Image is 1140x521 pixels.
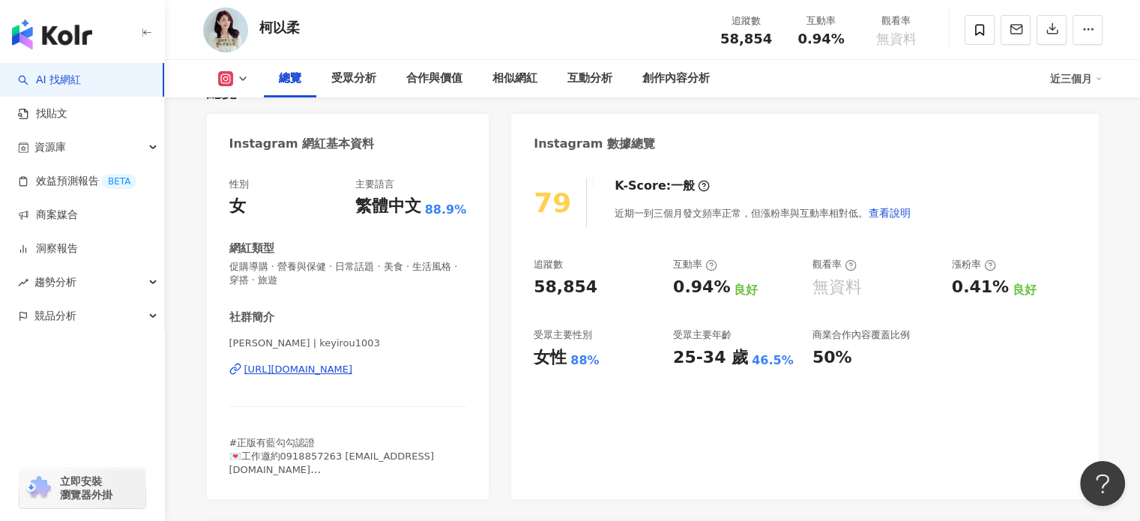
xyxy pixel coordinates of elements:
[812,276,862,299] div: 無資料
[567,70,612,88] div: 互動分析
[203,7,248,52] img: KOL Avatar
[34,130,66,164] span: 資源庫
[229,136,375,152] div: Instagram 網紅基本資料
[18,174,136,189] a: 效益預測報告BETA
[1013,282,1037,298] div: 良好
[952,258,996,271] div: 漲粉率
[18,106,67,121] a: 找貼文
[229,310,274,325] div: 社群簡介
[18,277,28,288] span: rise
[229,241,274,256] div: 網紅類型
[331,70,376,88] div: 受眾分析
[868,198,911,228] button: 查看說明
[868,13,925,28] div: 觀看率
[534,258,563,271] div: 追蹤數
[797,31,844,46] span: 0.94%
[812,328,910,342] div: 商業合作內容覆蓋比例
[12,19,92,49] img: logo
[673,346,748,370] div: 25-34 歲
[673,258,717,271] div: 互動率
[718,13,775,28] div: 追蹤數
[720,31,772,46] span: 58,854
[615,178,710,194] div: K-Score :
[673,328,732,342] div: 受眾主要年齡
[18,241,78,256] a: 洞察報告
[952,276,1009,299] div: 0.41%
[406,70,462,88] div: 合作與價值
[570,352,599,369] div: 88%
[812,346,852,370] div: 50%
[244,363,353,376] div: [URL][DOMAIN_NAME]
[18,73,81,88] a: searchAI 找網紅
[1080,461,1125,506] iframe: Help Scout Beacon - Open
[869,207,911,219] span: 查看說明
[229,260,467,287] span: 促購導購 · 營養與保健 · 日常話題 · 美食 · 生活風格 · 穿搭 · 旅遊
[1050,67,1103,91] div: 近三個月
[534,136,655,152] div: Instagram 數據總覽
[19,468,145,508] a: chrome extension立即安裝 瀏覽器外掛
[259,18,300,37] div: 柯以柔
[812,258,857,271] div: 觀看率
[534,187,571,218] div: 79
[355,195,421,218] div: 繁體中文
[425,202,467,218] span: 88.9%
[534,346,567,370] div: 女性
[24,476,53,500] img: chrome extension
[18,208,78,223] a: 商案媒合
[229,195,246,218] div: 女
[229,178,249,191] div: 性別
[673,276,730,299] div: 0.94%
[876,31,917,46] span: 無資料
[752,352,794,369] div: 46.5%
[615,198,911,228] div: 近期一到三個月發文頻率正常，但漲粉率與互動率相對低。
[279,70,301,88] div: 總覽
[534,328,592,342] div: 受眾主要性別
[793,13,850,28] div: 互動率
[534,276,597,299] div: 58,854
[34,299,76,333] span: 競品分析
[734,282,758,298] div: 良好
[642,70,710,88] div: 創作內容分析
[229,363,467,376] a: [URL][DOMAIN_NAME]
[229,337,467,350] span: [PERSON_NAME] | keyirou1003
[34,265,76,299] span: 趨勢分析
[229,437,435,490] span: #正版有藍勾勾認證 💌工作邀約0918857263 [EMAIL_ADDRESS][DOMAIN_NAME] 🛒團購商品（請點下方連結）
[355,178,394,191] div: 主要語言
[671,178,695,194] div: 一般
[60,475,112,502] span: 立即安裝 瀏覽器外掛
[492,70,537,88] div: 相似網紅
